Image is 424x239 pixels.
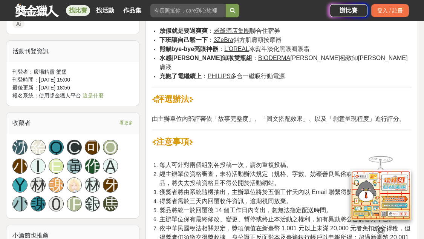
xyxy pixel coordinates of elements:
[258,55,290,61] u: BIODERMA
[150,4,226,17] input: 有長照挺你，care到心坎裡！青春出手，拍出照顧 影音徵件活動
[159,37,282,43] span: ： 斜方肌肩頸按摩器
[330,4,367,17] a: 辦比賽
[371,4,409,17] div: 登入 / 註冊
[49,140,64,155] a: Q
[119,119,133,127] span: 看更多
[31,177,46,193] a: 林
[67,178,81,192] img: Avatar
[152,137,156,146] strong: ⊰
[103,140,118,155] a: O
[156,137,189,146] strong: 注意事項
[159,55,252,61] strong: 水感[PERSON_NAME]卸妝雙瓶組
[103,177,118,193] a: 牙
[6,41,139,62] div: 活動刊登資訊
[159,171,407,186] span: 經主辦單位資格審查，未符活動辦法規定（規格、字數、妨礙善良風俗或中華民國法律）之作品，將失去投稿資格且不得公開於活動網站。
[159,46,309,52] span: ： 冰熨斗淡化黑眼圈眼霜
[159,28,208,34] strong: 放假就是要過爽爽
[49,177,64,193] a: 謝
[159,73,285,79] span: ： 多合一磁吸行動電源
[31,196,46,211] a: 謝
[214,37,233,43] u: 3ZeBra
[85,159,100,174] a: 作
[208,73,231,79] u: PHILIPS
[159,55,408,70] span: ： [PERSON_NAME]極致卸[PERSON_NAME]膚液
[12,92,133,100] div: 報名系統：使用獎金獵人平台
[159,162,292,168] span: 每人可針對兩個組別各投稿一次，請勿重複投稿。
[159,73,202,79] strong: 充飽了電繼續上
[12,84,133,92] div: 最後更新： [DATE] 18:56
[120,5,144,16] a: 作品集
[159,28,280,34] span: ： 聯合住宿券
[103,159,118,174] a: A
[12,177,28,193] a: Y
[31,140,46,155] a: 給
[156,94,189,104] strong: 評選辦法
[159,216,395,222] span: 主辦單位保有最終修改、變更、暫停或終止本活動之權利，如有異動將公告於官方平台。
[66,5,90,16] a: 找比賽
[152,116,405,122] span: 由主辦單位內部評審依「故事完整度」、「圖文搭配效果」、以及「創意呈現程度」進行評分。
[159,37,208,43] strong: 下班讓自己鬆一下
[103,196,118,211] a: 馬
[12,68,133,76] div: 刊登者： 廣場精靈 蟹堡
[152,94,156,104] strong: ⊰
[67,177,82,193] a: Avatar
[93,5,117,16] a: 找活動
[189,137,193,146] strong: ⊱
[67,159,82,174] a: 黃
[83,93,104,99] a: 這是什麼
[224,46,249,52] u: L’OREAL
[85,140,100,155] a: 可
[159,207,332,213] span: 獎品將統一於回覆後 14 個工作日內寄出，恕無法指定配送時間。
[12,159,28,174] a: 小
[159,189,365,195] span: 獲獎者將由系統隨機抽出，主辦單位將於五個工作天內以 Email 聯繫得獎者。
[85,196,100,211] a: 銀
[49,196,64,211] a: 0
[12,196,28,211] a: 小
[31,159,46,174] a: I
[12,19,24,28] a: Ai
[214,28,250,34] u: 老爺酒店集團
[67,140,82,155] a: C
[351,169,411,219] img: d2146d9a-e6f6-4337-9592-8cefde37ba6b.png
[159,46,218,52] strong: 熊貓bye-bye亮眼神器
[12,140,28,155] a: 沈
[12,120,31,126] span: 收藏者
[67,196,82,211] a: [PERSON_NAME]
[85,177,100,193] a: 林
[49,159,64,174] a: E
[159,198,292,204] span: 得獎者需於三天內回覆收件資訊，逾期視同放棄。
[189,94,193,104] strong: ⊱
[12,76,133,84] div: 刊登時間： [DATE] 15:00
